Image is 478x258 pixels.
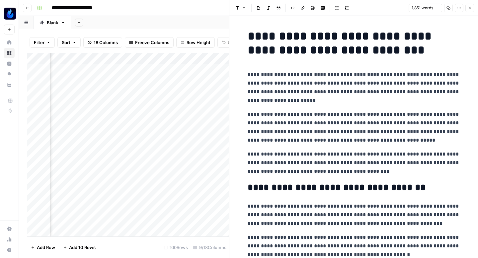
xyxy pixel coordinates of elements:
button: Filter [30,37,55,48]
button: Add 10 Rows [59,242,100,253]
button: Sort [57,37,81,48]
a: Your Data [4,80,15,90]
button: Undo [217,37,243,48]
div: 100 Rows [161,242,191,253]
a: Settings [4,224,15,234]
button: Add Row [27,242,59,253]
span: Row Height [187,39,210,46]
img: AgentFire Content Logo [4,8,16,20]
a: Blank [34,16,71,29]
span: Freeze Columns [135,39,169,46]
button: Workspace: AgentFire Content [4,5,15,22]
button: Row Height [176,37,215,48]
button: 1,851 words [409,4,442,12]
a: Insights [4,58,15,69]
span: 18 Columns [94,39,118,46]
span: Add Row [37,244,55,251]
a: Home [4,37,15,48]
button: Freeze Columns [125,37,174,48]
div: 9/18 Columns [191,242,229,253]
span: 1,851 words [412,5,433,11]
a: Opportunities [4,69,15,80]
a: Usage [4,234,15,245]
span: Filter [34,39,44,46]
span: Add 10 Rows [69,244,96,251]
button: Help + Support [4,245,15,255]
a: Browse [4,48,15,58]
div: Blank [47,19,58,26]
span: Sort [62,39,70,46]
button: 18 Columns [83,37,122,48]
